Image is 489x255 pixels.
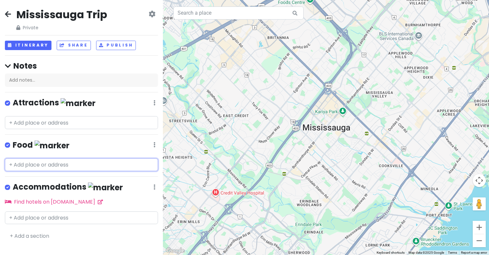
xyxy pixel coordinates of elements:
a: Find hotels on [DOMAIN_NAME] [5,198,103,206]
h4: Notes [5,61,158,71]
button: Share [57,41,91,50]
img: marker [88,182,123,193]
input: + Add place or address [5,211,158,224]
h4: Food [13,140,69,151]
h4: Attractions [13,98,95,108]
div: Add notes... [5,74,158,87]
h4: Accommodations [13,182,123,193]
a: Terms (opens in new tab) [448,251,457,254]
a: + Add a section [10,232,49,240]
img: Google [165,247,186,255]
a: Report a map error [461,251,487,254]
button: Keyboard shortcuts [377,250,405,255]
button: Drag Pegman onto the map to open Street View [473,197,486,210]
a: Open this area in Google Maps (opens a new window) [165,247,186,255]
button: Zoom out [473,234,486,247]
button: Itinerary [5,41,51,50]
button: Zoom in [473,221,486,234]
button: Map camera controls [473,174,486,187]
button: Publish [96,41,136,50]
img: marker [35,141,69,151]
input: + Add place or address [5,116,158,129]
img: marker [61,98,95,108]
input: + Add place or address [5,158,158,171]
h2: Mississauga Trip [16,8,107,21]
input: Search a place [173,7,304,20]
span: Private [16,24,107,31]
span: Map data ©2025 Google [409,251,444,254]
